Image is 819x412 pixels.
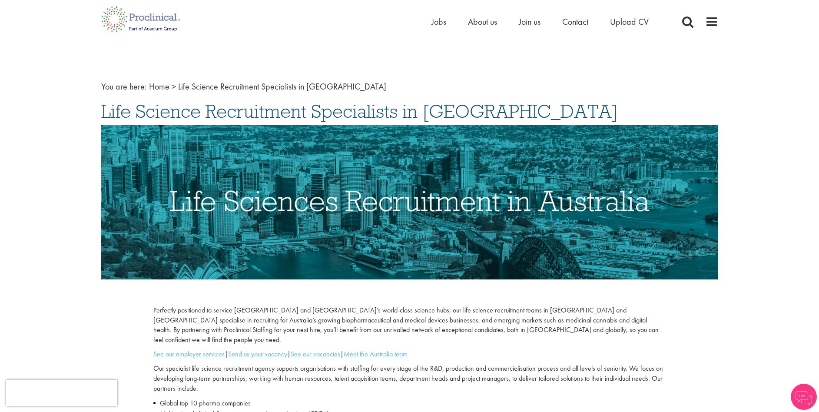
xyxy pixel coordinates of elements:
[101,125,718,279] img: Life Sciences Recruitment in Australia
[101,100,618,123] span: Life Science Recruitment Specialists in [GEOGRAPHIC_DATA]
[791,384,817,410] img: Chatbot
[519,16,540,27] a: Join us
[610,16,649,27] a: Upload CV
[228,349,287,359] a: Send us your vacancy
[178,81,386,92] span: Life Science Recruitment Specialists in [GEOGRAPHIC_DATA]
[153,349,665,359] p: | | |
[153,398,665,409] li: Global top 10 pharma companies
[562,16,588,27] a: Contact
[6,380,117,406] iframe: reCAPTCHA
[153,349,225,359] a: See our employer services
[172,81,176,92] span: >
[468,16,497,27] a: About us
[153,364,665,394] p: Our specialist life science recruitment agency supports organisations with staffing for every sta...
[344,349,408,359] a: Meet the Australia team
[431,16,446,27] a: Jobs
[149,81,169,92] a: breadcrumb link
[153,306,665,345] p: Perfectly positioned to service [GEOGRAPHIC_DATA] and [GEOGRAPHIC_DATA]’s world-class science hub...
[101,81,147,92] span: You are here:
[291,349,340,359] a: See our vacancies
